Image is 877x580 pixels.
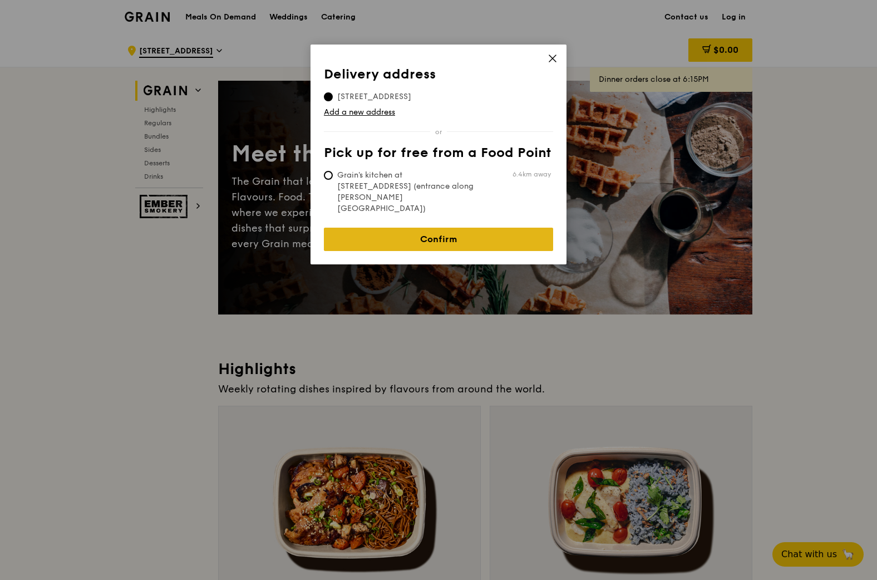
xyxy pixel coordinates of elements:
[324,170,490,214] span: Grain's kitchen at [STREET_ADDRESS] (entrance along [PERSON_NAME][GEOGRAPHIC_DATA])
[324,228,553,251] a: Confirm
[324,145,553,165] th: Pick up for free from a Food Point
[324,171,333,180] input: Grain's kitchen at [STREET_ADDRESS] (entrance along [PERSON_NAME][GEOGRAPHIC_DATA])6.4km away
[324,91,425,102] span: [STREET_ADDRESS]
[324,67,553,87] th: Delivery address
[513,170,551,179] span: 6.4km away
[324,92,333,101] input: [STREET_ADDRESS]
[324,107,553,118] a: Add a new address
